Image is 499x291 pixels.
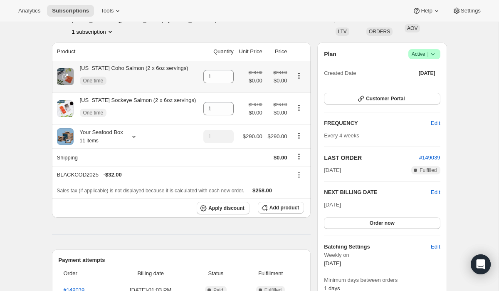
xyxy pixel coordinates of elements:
[74,96,196,121] div: [US_STATE] Sockeye Salmon (2 x 6oz servings)
[431,188,440,196] button: Edit
[112,269,190,278] span: Billing date
[324,154,419,162] h2: LAST ORDER
[412,50,437,58] span: Active
[324,119,431,127] h2: FREQUENCY
[268,133,287,139] span: $290.00
[426,240,445,254] button: Edit
[421,7,432,14] span: Help
[83,77,104,84] span: One time
[252,187,272,194] span: $258.00
[200,42,236,61] th: Quantity
[47,5,94,17] button: Subscriptions
[292,152,306,161] button: Shipping actions
[427,51,428,57] span: |
[324,132,359,139] span: Every 4 weeks
[324,50,336,58] h2: Plan
[18,7,40,14] span: Analytics
[242,269,299,278] span: Fulfillment
[72,27,114,36] button: Product actions
[407,25,417,31] span: AOV
[324,69,356,77] span: Created Date
[265,42,290,61] th: Price
[369,29,390,35] span: ORDERS
[13,5,45,17] button: Analytics
[236,42,265,61] th: Unit Price
[273,102,287,107] small: $26.00
[419,154,440,161] a: #149039
[267,77,287,85] span: $0.00
[83,109,104,116] span: One time
[269,204,299,211] span: Add product
[292,103,306,112] button: Product actions
[52,7,89,14] span: Subscriptions
[96,5,127,17] button: Tools
[431,243,440,251] span: Edit
[195,269,237,278] span: Status
[249,109,262,117] span: $0.00
[208,205,245,211] span: Apply discount
[104,171,122,179] span: - $32.00
[419,154,440,162] button: #149039
[52,148,200,167] th: Shipping
[273,70,287,75] small: $28.00
[74,128,123,145] div: Your Seafood Box
[324,188,431,196] h2: NEXT BILLING DATE
[267,109,287,117] span: $0.00
[324,93,440,104] button: Customer Portal
[366,95,405,102] span: Customer Portal
[258,202,304,214] button: Add product
[292,71,306,80] button: Product actions
[420,167,437,174] span: Fulfilled
[370,220,395,226] span: Order now
[59,264,109,283] th: Order
[419,70,435,77] span: [DATE]
[101,7,114,14] span: Tools
[57,188,245,194] span: Sales tax (if applicable) is not displayed because it is calculated with each new order.
[292,131,306,140] button: Product actions
[408,5,445,17] button: Help
[324,276,440,284] span: Minimum days between orders
[431,119,440,127] span: Edit
[461,7,481,14] span: Settings
[447,5,486,17] button: Settings
[80,138,99,144] small: 11 items
[59,256,304,264] h2: Payment attempts
[471,254,491,274] div: Open Intercom Messenger
[249,70,262,75] small: $28.00
[338,29,347,35] span: LTV
[324,217,440,229] button: Order now
[324,201,341,208] span: [DATE]
[249,102,262,107] small: $26.00
[274,154,287,161] span: $0.00
[414,67,440,79] button: [DATE]
[324,251,440,259] span: Weekly on
[324,260,341,266] span: [DATE]
[74,64,188,89] div: [US_STATE] Coho Salmon (2 x 6oz servings)
[324,243,431,251] h6: Batching Settings
[52,42,200,61] th: Product
[57,171,287,179] div: BLACKCOD2025
[197,202,249,214] button: Apply discount
[249,77,262,85] span: $0.00
[426,117,445,130] button: Edit
[57,100,74,117] img: product img
[243,133,262,139] span: $290.00
[324,166,341,174] span: [DATE]
[57,68,74,85] img: product img
[57,128,74,145] img: product img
